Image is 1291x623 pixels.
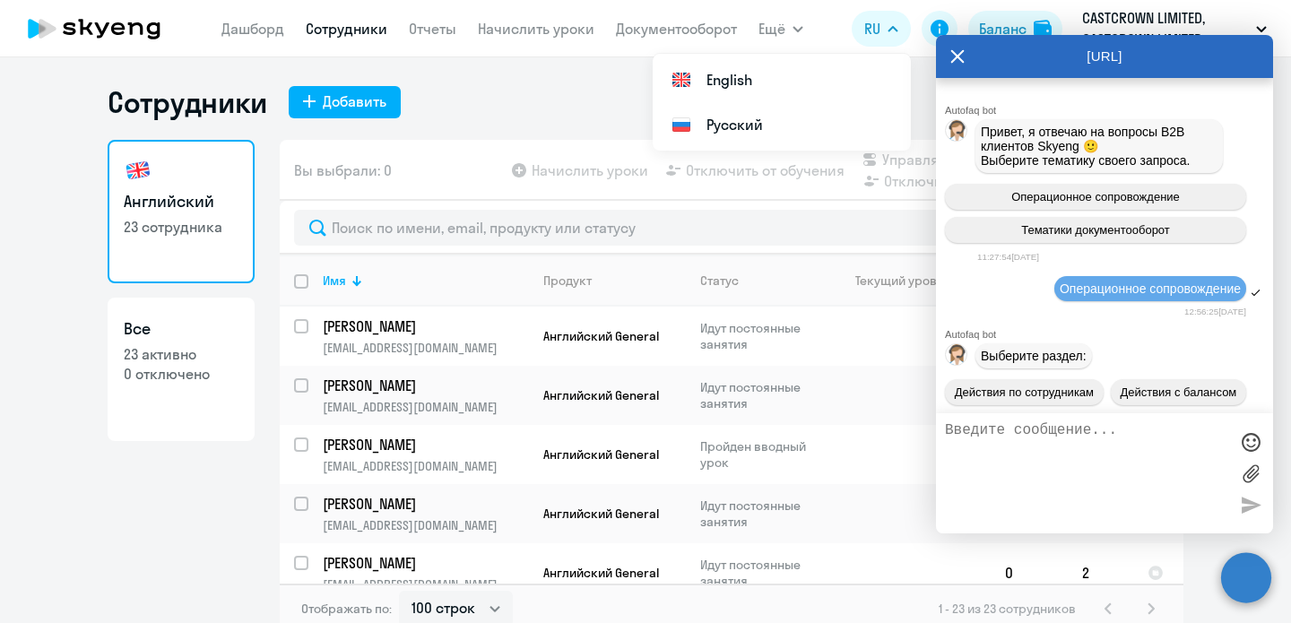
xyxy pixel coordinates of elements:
button: Операционное сопровождение [945,184,1246,210]
input: Поиск по имени, email, продукту или статусу [294,210,1169,246]
p: [EMAIL_ADDRESS][DOMAIN_NAME] [323,517,528,533]
div: Имя [323,273,528,289]
p: [PERSON_NAME] [323,376,525,395]
span: Действия по сотрудникам [955,385,1094,399]
span: Отображать по: [301,601,392,617]
button: CASTCROWN LIMITED, CASTCROWN LIMITED [1073,7,1276,50]
div: Продукт [543,273,592,289]
td: 0 [991,543,1068,602]
span: Английский General [543,446,659,463]
img: bot avatar [946,344,968,370]
div: Текущий уровень [855,273,957,289]
a: Сотрудники [306,20,387,38]
time: 11:27:54[DATE] [977,252,1039,262]
span: Привет, я отвечаю на вопросы B2B клиентов Skyeng 🙂 Выберите тематику своего запроса. [981,125,1191,168]
p: Идут постоянные занятия [700,320,823,352]
span: Английский General [543,506,659,522]
h3: Английский [124,190,238,213]
button: Действия с балансом [1111,379,1246,405]
div: Autofaq bot [945,105,1273,116]
button: Добавить [289,86,401,118]
p: [PERSON_NAME] [323,494,525,514]
div: Текущий уровень [838,273,990,289]
div: Добавить [323,91,386,112]
img: Русский [671,114,692,135]
p: [EMAIL_ADDRESS][DOMAIN_NAME] [323,576,528,593]
span: Операционное сопровождение [1011,190,1180,203]
a: Дашборд [221,20,284,38]
span: Действия с балансом [1120,385,1236,399]
img: English [671,69,692,91]
img: bot avatar [946,120,968,146]
a: Документооборот [616,20,737,38]
label: Лимит 10 файлов [1237,460,1264,487]
span: Тематики документооборот [1021,223,1170,237]
span: RU [864,18,880,39]
p: [PERSON_NAME] [323,316,525,336]
p: Идут постоянные занятия [700,557,823,589]
div: Статус [700,273,739,289]
a: [PERSON_NAME] [323,376,528,395]
a: Все23 активно0 отключено [108,298,255,441]
p: 0 отключено [124,364,238,384]
p: Идут постоянные занятия [700,379,823,411]
div: Autofaq bot [945,329,1273,340]
p: Пройден вводный урок [700,438,823,471]
td: 2 [1068,543,1133,602]
a: Начислить уроки [478,20,594,38]
a: [PERSON_NAME] [323,553,528,573]
p: 23 активно [124,344,238,364]
span: Ещё [758,18,785,39]
div: Баланс [979,18,1027,39]
button: Балансbalance [968,11,1062,47]
button: RU [852,11,911,47]
ul: Ещё [653,54,911,151]
h3: Все [124,317,238,341]
span: Операционное сопровождение [1060,281,1241,296]
button: Действия по сотрудникам [945,379,1104,405]
p: Идут постоянные занятия [700,498,823,530]
span: Английский General [543,387,659,403]
img: balance [1034,20,1052,38]
a: [PERSON_NAME] [323,494,528,514]
a: [PERSON_NAME] [323,435,528,454]
span: 1 - 23 из 23 сотрудников [939,601,1076,617]
div: Продукт [543,273,685,289]
p: CASTCROWN LIMITED, CASTCROWN LIMITED [1082,7,1249,50]
button: Тематики документооборот [945,217,1246,243]
div: Имя [323,273,346,289]
button: Ещё [758,11,803,47]
a: Английский23 сотрудника [108,140,255,283]
div: Статус [700,273,823,289]
p: [PERSON_NAME] [323,553,525,573]
time: 12:56:25[DATE] [1184,307,1246,316]
span: Выберите раздел: [981,349,1087,363]
p: 23 сотрудника [124,217,238,237]
h1: Сотрудники [108,84,267,120]
p: [EMAIL_ADDRESS][DOMAIN_NAME] [323,399,528,415]
span: Английский General [543,565,659,581]
p: [PERSON_NAME] [323,435,525,454]
p: [EMAIL_ADDRESS][DOMAIN_NAME] [323,458,528,474]
img: english [124,156,152,185]
span: Английский General [543,328,659,344]
a: Отчеты [409,20,456,38]
a: [PERSON_NAME] [323,316,528,336]
span: Вы выбрали: 0 [294,160,392,181]
p: [EMAIL_ADDRESS][DOMAIN_NAME] [323,340,528,356]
